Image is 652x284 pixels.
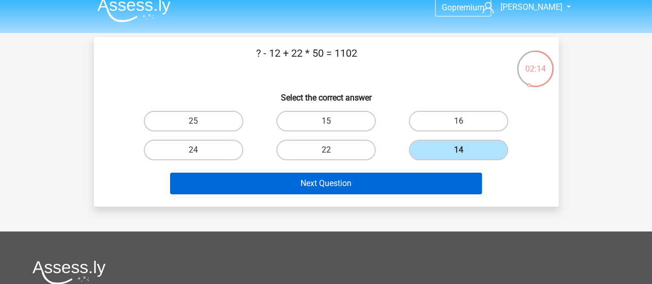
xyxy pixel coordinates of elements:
label: 24 [144,140,243,160]
a: [PERSON_NAME] [478,1,563,13]
label: 22 [276,140,376,160]
h6: Select the correct answer [110,85,542,103]
label: 14 [409,140,508,160]
a: Gopremium [436,1,491,14]
button: Next Question [170,173,482,194]
label: 16 [409,111,508,131]
div: 02:14 [516,49,555,75]
label: 15 [276,111,376,131]
span: Go [442,3,452,12]
p: ? - 12 + 22 * 50 = 1102 [110,45,504,76]
span: [PERSON_NAME] [500,2,562,12]
label: 25 [144,111,243,131]
span: premium [452,3,484,12]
